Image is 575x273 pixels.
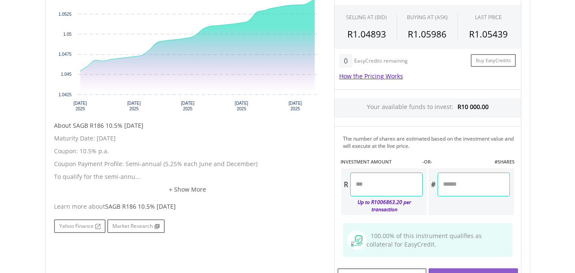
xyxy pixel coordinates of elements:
text: 1.0425 [58,92,72,97]
div: # [429,172,438,196]
div: LAST PRICE [475,14,502,21]
div: 0 [339,54,352,68]
div: Learn more about [54,202,321,211]
text: [DATE] 2025 [181,101,195,111]
a: Buy EasyCredits [471,54,516,67]
a: Yahoo Finance [54,219,106,233]
div: Up to R1006863.20 per transaction [341,196,423,215]
text: [DATE] 2025 [127,101,141,111]
text: [DATE] 2025 [73,101,87,111]
span: SAGB R186 10.5% [DATE] [105,202,176,210]
p: Maturity Date: [DATE] [54,134,321,143]
label: #SHARES [495,158,515,165]
text: 1.0475 [58,52,72,57]
p: Coupon Payment Profile: Semi-annual (5.25% each June and December) [54,160,321,168]
img: collateral-qualifying-green.svg [351,235,363,247]
text: [DATE] 2025 [235,101,248,111]
p: To qualify for the semi-annu... [54,172,321,181]
label: INVESTMENT AMOUNT [340,158,392,165]
span: BUYING AT (ASK) [407,14,448,21]
span: R1.05439 [469,28,508,40]
div: EasyCredits remaining [354,58,408,65]
div: Your available funds to invest: [335,98,521,118]
div: R [341,172,350,196]
div: SELLING AT (BID) [346,14,387,21]
a: How the Pricing Works [339,72,403,80]
a: Market Research [107,219,165,233]
a: + Show More [54,185,321,194]
text: 1.05 [63,32,72,37]
text: 1.0525 [58,12,72,17]
span: R1.04893 [347,28,386,40]
label: -OR- [422,158,432,165]
h5: About SAGB R186 10.5% [DATE] [54,121,321,130]
div: The number of shares are estimated based on the investment value and will execute at the live price. [343,135,518,149]
text: 1.045 [60,72,71,77]
span: 100.00% of this instrument qualifies as collateral for EasyCredit. [366,232,482,248]
text: [DATE] 2025 [288,101,302,111]
span: R10 000.00 [458,103,489,111]
p: Coupon: 10.5% p.a. [54,147,321,155]
span: R1.05986 [408,28,446,40]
